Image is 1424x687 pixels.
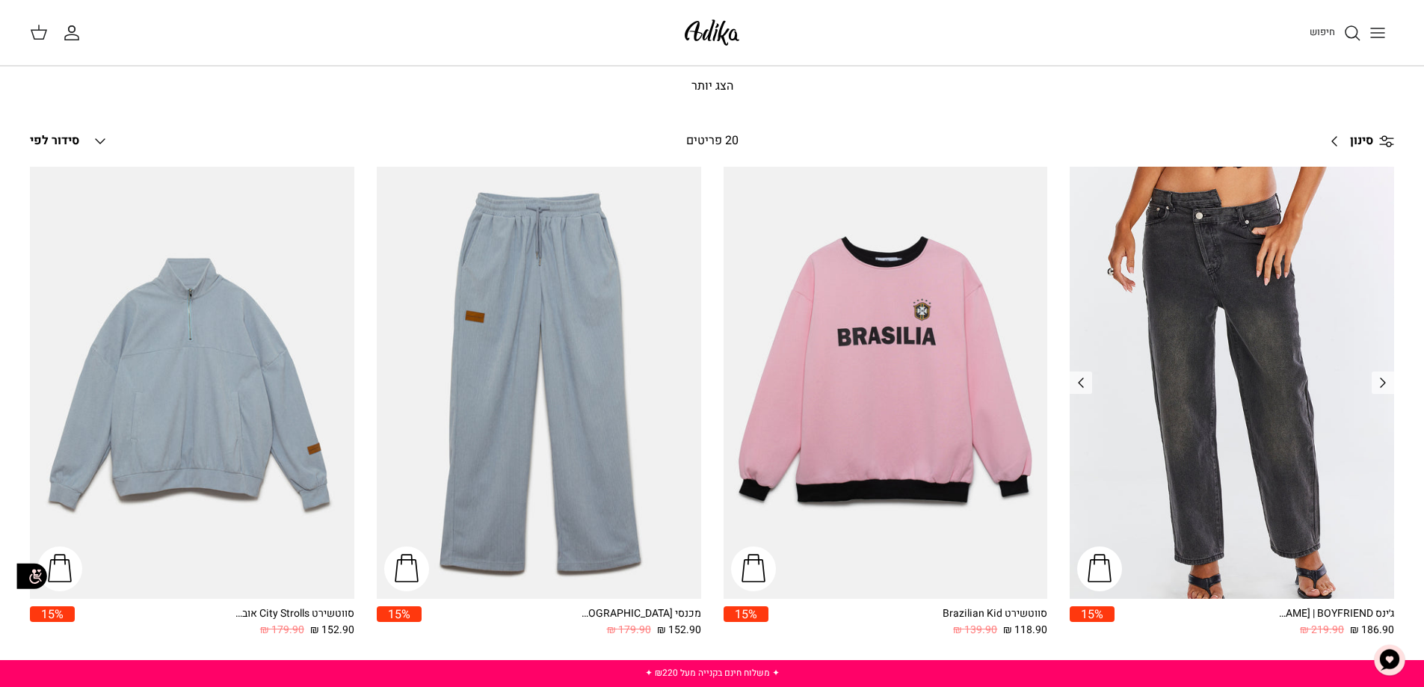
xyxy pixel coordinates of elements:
span: סידור לפי [30,132,79,150]
img: accessibility_icon02.svg [11,555,52,597]
a: סינון [1320,123,1394,159]
a: 15% [30,606,75,638]
div: סווטשירט Brazilian Kid [928,606,1047,622]
button: Toggle menu [1361,16,1394,49]
span: 179.90 ₪ [260,622,304,638]
a: ג׳ינס All Or Nothing קריס-קרוס | BOYFRIEND [1070,167,1394,599]
a: החשבון שלי [63,24,87,42]
span: 15% [30,606,75,622]
a: מכנסי טרנינג City strolls [377,167,701,599]
a: סווטשירט City Strolls אוברסייז 152.90 ₪ 179.90 ₪ [75,606,354,638]
span: 15% [724,606,768,622]
span: 219.90 ₪ [1300,622,1344,638]
span: 179.90 ₪ [607,622,651,638]
span: חיפוש [1310,25,1335,39]
div: ג׳ינס All Or Nothing [PERSON_NAME] | BOYFRIEND [1274,606,1394,622]
img: Adika IL [680,15,744,50]
span: 15% [377,606,422,622]
span: 139.90 ₪ [953,622,997,638]
a: מכנסי [GEOGRAPHIC_DATA] 152.90 ₪ 179.90 ₪ [422,606,701,638]
div: סווטשירט City Strolls אוברסייז [235,606,354,622]
p: הצג יותר [189,77,1236,96]
button: סידור לפי [30,125,109,158]
a: Previous [1070,372,1092,394]
span: 152.90 ₪ [657,622,701,638]
a: Previous [1372,372,1394,394]
a: 15% [724,606,768,638]
a: ג׳ינס All Or Nothing [PERSON_NAME] | BOYFRIEND 186.90 ₪ 219.90 ₪ [1115,606,1394,638]
a: ✦ משלוח חינם בקנייה מעל ₪220 ✦ [645,666,780,680]
span: סינון [1350,132,1373,151]
a: סווטשירט City Strolls אוברסייז [30,167,354,599]
div: מכנסי [GEOGRAPHIC_DATA] [582,606,701,622]
span: 118.90 ₪ [1003,622,1047,638]
a: סווטשירט Brazilian Kid 118.90 ₪ 139.90 ₪ [768,606,1048,638]
span: 186.90 ₪ [1350,622,1394,638]
button: צ'אט [1367,638,1412,683]
a: 15% [1070,606,1115,638]
span: 15% [1070,606,1115,622]
span: 152.90 ₪ [310,622,354,638]
a: סווטשירט Brazilian Kid [724,167,1048,599]
a: חיפוש [1310,24,1361,42]
a: 15% [377,606,422,638]
div: 20 פריטים [555,132,869,151]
